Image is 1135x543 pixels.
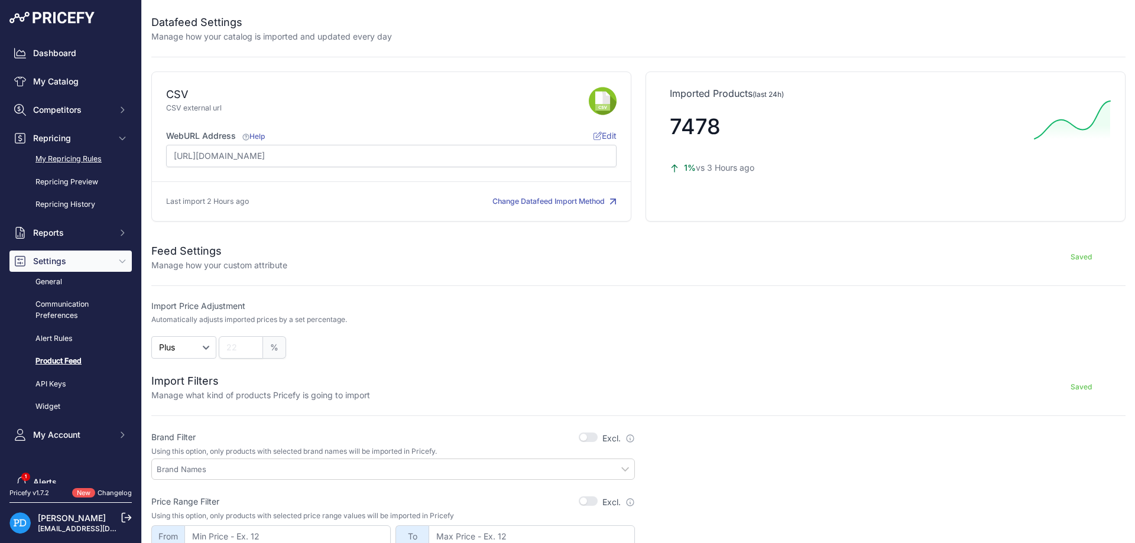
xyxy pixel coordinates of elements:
span: (last 24h) [753,90,784,99]
button: Repricing [9,128,132,149]
p: Last import 2 Hours ago [166,196,249,207]
a: My Repricing Rules [9,149,132,170]
a: Alerts [9,472,132,493]
p: Using this option, only products with selected brand names will be imported in Pricefy. [151,447,635,456]
span: New [72,488,95,498]
label: WebURL Address [166,130,265,142]
label: Excl. [602,496,635,508]
input: Brand Names [157,464,634,474]
p: Manage how your catalog is imported and updated every day [151,31,392,43]
span: 1% [684,162,696,173]
span: % [263,336,286,359]
span: Edit [594,131,617,141]
p: Using this option, only products with selected price range values will be imported in Pricefy [151,511,635,521]
button: Settings [9,251,132,272]
span: Repricing [33,132,111,144]
span: My Account [33,429,111,441]
a: My Catalog [9,71,132,92]
input: https://www.site.com/products_feed.csv [166,145,617,167]
label: Excl. [602,433,635,444]
a: Changelog [98,489,132,497]
div: Pricefy v1.7.2 [9,488,49,498]
label: Import Price Adjustment [151,300,635,312]
a: General [9,272,132,292]
span: Competitors [33,104,111,116]
h2: Feed Settings [151,243,287,259]
input: 22 [219,336,263,359]
p: CSV external url [166,103,589,114]
button: Competitors [9,99,132,121]
p: Automatically adjusts imported prices by a set percentage. [151,315,347,324]
a: Alert Rules [9,329,132,349]
img: Pricefy Logo [9,12,95,24]
p: vs 3 Hours ago [670,162,1024,174]
a: Product Feed [9,351,132,372]
button: Saved [1037,378,1126,396]
span: Settings [33,255,111,267]
span: Reports [33,227,111,239]
button: Saved [1037,248,1126,266]
span: 7478 [670,113,721,139]
label: Price Range Filter [151,496,219,508]
button: My Account [9,424,132,446]
a: Help [241,132,265,141]
button: Reports [9,222,132,243]
h2: Import Filters [151,373,370,389]
button: Change Datafeed Import Method [492,196,617,207]
p: Imported Products [670,86,1101,100]
a: Widget [9,396,132,417]
p: Manage how your custom attribute [151,259,287,271]
a: Dashboard [9,43,132,64]
a: Repricing Preview [9,172,132,193]
label: Brand Filter [151,431,196,443]
a: API Keys [9,374,132,395]
a: [PERSON_NAME] [38,513,106,523]
a: Repricing History [9,194,132,215]
p: Manage what kind of products Pricefy is going to import [151,389,370,401]
a: [EMAIL_ADDRESS][DOMAIN_NAME] [38,524,161,533]
div: CSV [166,86,188,103]
a: Communication Preferences [9,294,132,326]
h2: Datafeed Settings [151,14,392,31]
nav: Sidebar [9,43,132,538]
